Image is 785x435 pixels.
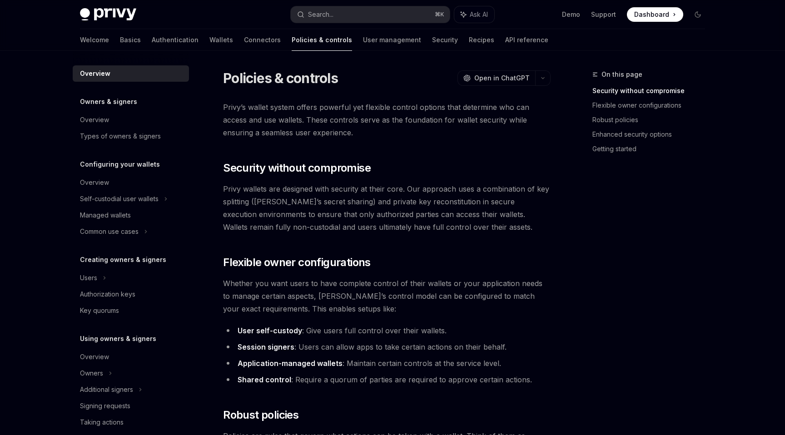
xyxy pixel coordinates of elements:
[244,29,281,51] a: Connectors
[592,84,712,98] a: Security without compromise
[80,272,97,283] div: Users
[223,324,551,337] li: : Give users full control over their wallets.
[80,210,131,221] div: Managed wallets
[591,10,616,19] a: Support
[80,68,110,79] div: Overview
[223,161,371,175] span: Security without compromise
[292,29,352,51] a: Policies & controls
[80,8,136,21] img: dark logo
[73,128,189,144] a: Types of owners & signers
[223,373,551,386] li: : Require a quorum of parties are required to approve certain actions.
[291,6,450,23] button: Search...⌘K
[223,408,298,422] span: Robust policies
[73,349,189,365] a: Overview
[592,127,712,142] a: Enhanced security options
[691,7,705,22] button: Toggle dark mode
[474,74,530,83] span: Open in ChatGPT
[223,341,551,353] li: : Users can allow apps to take certain actions on their behalf.
[601,69,642,80] span: On this page
[80,384,133,395] div: Additional signers
[80,289,135,300] div: Authorization keys
[80,254,166,265] h5: Creating owners & signers
[454,6,494,23] button: Ask AI
[223,101,551,139] span: Privy’s wallet system offers powerful yet flexible control options that determine who can access ...
[73,174,189,191] a: Overview
[73,302,189,319] a: Key quorums
[80,177,109,188] div: Overview
[223,70,338,86] h1: Policies & controls
[73,398,189,414] a: Signing requests
[73,207,189,223] a: Managed wallets
[80,226,139,237] div: Common use cases
[432,29,458,51] a: Security
[223,255,371,270] span: Flexible owner configurations
[80,159,160,170] h5: Configuring your wallets
[73,65,189,82] a: Overview
[223,183,551,233] span: Privy wallets are designed with security at their core. Our approach uses a combination of key sp...
[238,375,291,384] strong: Shared control
[457,70,535,86] button: Open in ChatGPT
[592,98,712,113] a: Flexible owner configurations
[73,414,189,430] a: Taking actions
[80,96,137,107] h5: Owners & signers
[80,29,109,51] a: Welcome
[120,29,141,51] a: Basics
[80,417,124,428] div: Taking actions
[469,29,494,51] a: Recipes
[80,333,156,344] h5: Using owners & signers
[470,10,488,19] span: Ask AI
[562,10,580,19] a: Demo
[634,10,669,19] span: Dashboard
[238,326,302,335] strong: User self-custody
[363,29,421,51] a: User management
[80,368,103,379] div: Owners
[80,193,159,204] div: Self-custodial user wallets
[592,113,712,127] a: Robust policies
[223,277,551,315] span: Whether you want users to have complete control of their wallets or your application needs to man...
[627,7,683,22] a: Dashboard
[152,29,199,51] a: Authentication
[80,351,109,362] div: Overview
[73,112,189,128] a: Overview
[592,142,712,156] a: Getting started
[209,29,233,51] a: Wallets
[238,359,343,368] strong: Application-managed wallets
[435,11,444,18] span: ⌘ K
[80,305,119,316] div: Key quorums
[223,357,551,370] li: : Maintain certain controls at the service level.
[73,286,189,302] a: Authorization keys
[80,114,109,125] div: Overview
[308,9,333,20] div: Search...
[80,131,161,142] div: Types of owners & signers
[80,400,130,411] div: Signing requests
[238,342,294,351] strong: Session signers
[505,29,548,51] a: API reference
